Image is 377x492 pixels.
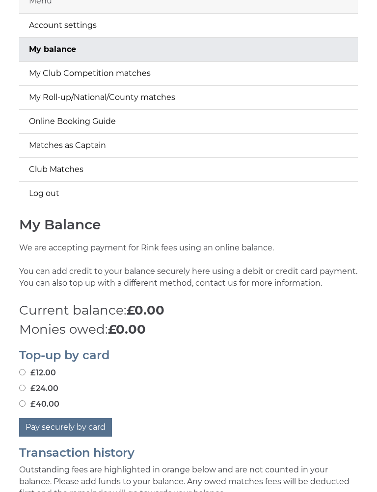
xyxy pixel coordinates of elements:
input: £24.00 [19,385,26,391]
strong: £0.00 [127,302,164,318]
p: We are accepting payment for Rink fees using an online balance. You can add credit to your balanc... [19,242,358,301]
a: My Roll-up/National/County matches [19,86,358,109]
input: £12.00 [19,369,26,375]
h1: My Balance [19,217,358,232]
a: Log out [19,182,358,205]
label: £40.00 [19,398,59,410]
h2: Top-up by card [19,349,358,362]
a: Matches as Captain [19,134,358,157]
a: Online Booking Guide [19,110,358,133]
p: Monies owed: [19,320,358,339]
a: Club Matches [19,158,358,181]
label: £12.00 [19,367,56,379]
label: £24.00 [19,383,58,394]
strong: £0.00 [108,321,146,337]
input: £40.00 [19,400,26,407]
h2: Transaction history [19,446,358,459]
a: My balance [19,38,358,61]
p: Current balance: [19,301,358,320]
a: Account settings [19,14,358,37]
a: My Club Competition matches [19,62,358,85]
button: Pay securely by card [19,418,112,437]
